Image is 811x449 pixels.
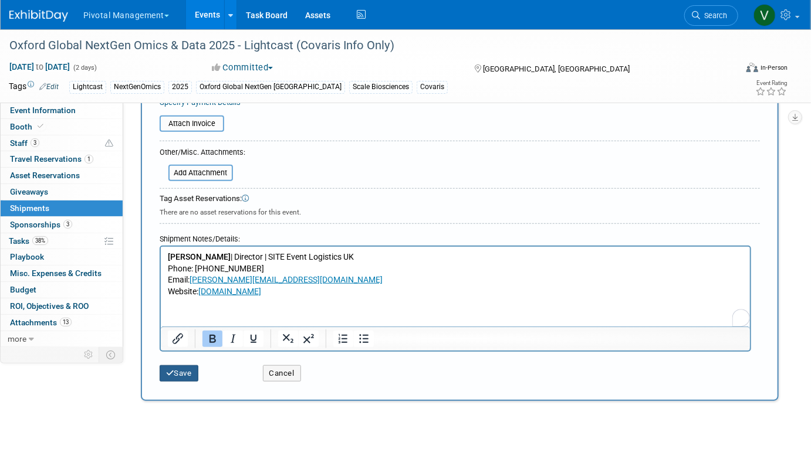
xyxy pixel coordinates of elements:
img: ExhibitDay [9,10,68,22]
button: Save [160,365,198,382]
button: Bullet list [354,331,374,347]
button: Numbered list [333,331,353,347]
td: Tags [9,80,59,94]
button: Insert/edit link [168,331,188,347]
iframe: Rich Text Area [161,247,750,326]
a: Search [684,5,738,26]
a: Shipments [1,200,123,216]
a: Budget [1,282,123,298]
span: Attachments [10,318,72,327]
span: more [8,334,26,343]
i: Booth reservation complete [38,123,43,130]
span: [DATE] [DATE] [9,62,70,72]
a: Giveaways [1,184,123,200]
div: Covaris [417,81,448,93]
span: ROI, Objectives & ROO [10,301,89,311]
a: Specify Payment Details [160,98,241,107]
div: Shipment Notes/Details: [160,229,751,246]
a: Tasks38% [1,233,123,249]
div: Oxford Global NextGen Omics & Data 2025 - Lightcast (Covaris Info Only) [5,35,721,56]
button: Italic [223,331,243,347]
span: Giveaways [10,187,48,196]
a: Travel Reservations1 [1,151,123,167]
span: Misc. Expenses & Credits [10,268,102,278]
a: Sponsorships3 [1,217,123,233]
div: 2025 [168,81,192,93]
button: Superscript [299,331,319,347]
span: to [34,62,45,72]
span: 38% [32,236,48,245]
div: NextGenOmics [110,81,164,93]
td: Toggle Event Tabs [99,347,123,362]
div: Other/Misc. Attachments: [160,147,245,161]
a: more [1,331,123,347]
span: Staff [10,138,39,148]
span: Asset Reservations [10,171,80,180]
div: Event Rating [755,80,787,86]
button: Cancel [263,365,301,382]
span: Playbook [10,252,44,261]
button: Bold [202,331,222,347]
span: Potential Scheduling Conflict -- at least one attendee is tagged in another overlapping event. [105,138,113,149]
a: Attachments13 [1,315,123,331]
img: Format-Inperson.png [746,63,758,72]
span: 1 [85,155,93,164]
span: Sponsorships [10,220,72,229]
span: (2 days) [72,64,97,72]
button: Underline [244,331,263,347]
span: 3 [31,138,39,147]
span: Budget [10,285,36,294]
a: Misc. Expenses & Credits [1,266,123,281]
span: Travel Reservations [10,154,93,164]
span: Tasks [9,236,48,246]
button: Committed [208,62,278,74]
a: Booth [1,119,123,135]
div: Event Format [673,61,788,79]
a: Edit [39,83,59,91]
div: There are no asset reservations for this event. [160,205,760,217]
a: Event Information [1,103,123,118]
div: In-Person [760,63,788,72]
a: Playbook [1,249,123,265]
a: Staff3 [1,135,123,151]
a: ROI, Objectives & ROO [1,298,123,314]
div: Lightcast [69,81,106,93]
span: [GEOGRAPHIC_DATA], [GEOGRAPHIC_DATA] [484,64,630,73]
span: Booth [10,122,46,131]
div: Scale Biosciences [349,81,413,93]
span: Shipments [10,203,49,213]
a: Asset Reservations [1,168,123,183]
img: Valerie Weld [753,4,776,26]
td: Personalize Event Tab Strip [79,347,99,362]
span: Search [700,11,727,20]
div: Oxford Global NextGen [GEOGRAPHIC_DATA] [196,81,345,93]
span: 13 [60,318,72,326]
span: Event Information [10,106,76,115]
button: Subscript [278,331,298,347]
div: Tag Asset Reservations: [160,193,760,205]
span: 3 [63,220,72,229]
